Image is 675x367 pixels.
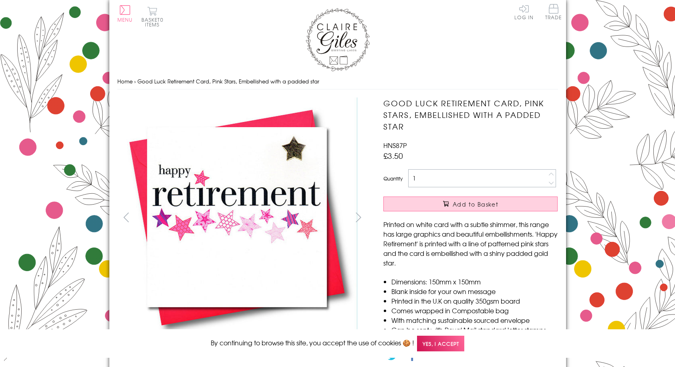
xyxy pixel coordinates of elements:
span: £3.50 [383,150,403,161]
nav: breadcrumbs [117,73,558,90]
span: 0 items [145,16,163,28]
span: Yes, I accept [417,336,464,351]
button: next [349,208,367,226]
li: Comes wrapped in Compostable bag [391,306,558,315]
a: Log In [514,4,534,20]
button: Add to Basket [383,197,558,211]
button: Basket0 items [141,6,163,27]
span: HNS87P [383,140,407,150]
li: Dimensions: 150mm x 150mm [391,277,558,286]
li: With matching sustainable sourced envelope [391,315,558,325]
label: Quantity [383,175,403,182]
a: Trade [545,4,562,21]
span: Menu [117,16,133,23]
li: Blank inside for your own message [391,286,558,296]
img: Claire Giles Greetings Cards [306,8,370,71]
button: Menu [117,5,133,22]
p: Printed on white card with a subtle shimmer, this range has large graphics and beautiful embellis... [383,219,558,268]
button: prev [117,208,135,226]
span: Good Luck Retirement Card, Pink Stars, Embellished with a padded star [137,77,319,85]
li: Printed in the U.K on quality 350gsm board [391,296,558,306]
span: Trade [545,4,562,20]
li: Can be sent with Royal Mail standard letter stamps [391,325,558,335]
span: Add to Basket [453,200,498,208]
img: Good Luck Retirement Card, Pink Stars, Embellished with a padded star [367,97,608,338]
img: Good Luck Retirement Card, Pink Stars, Embellished with a padded star [117,97,357,338]
a: Home [117,77,133,85]
span: › [134,77,136,85]
h1: Good Luck Retirement Card, Pink Stars, Embellished with a padded star [383,97,558,132]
